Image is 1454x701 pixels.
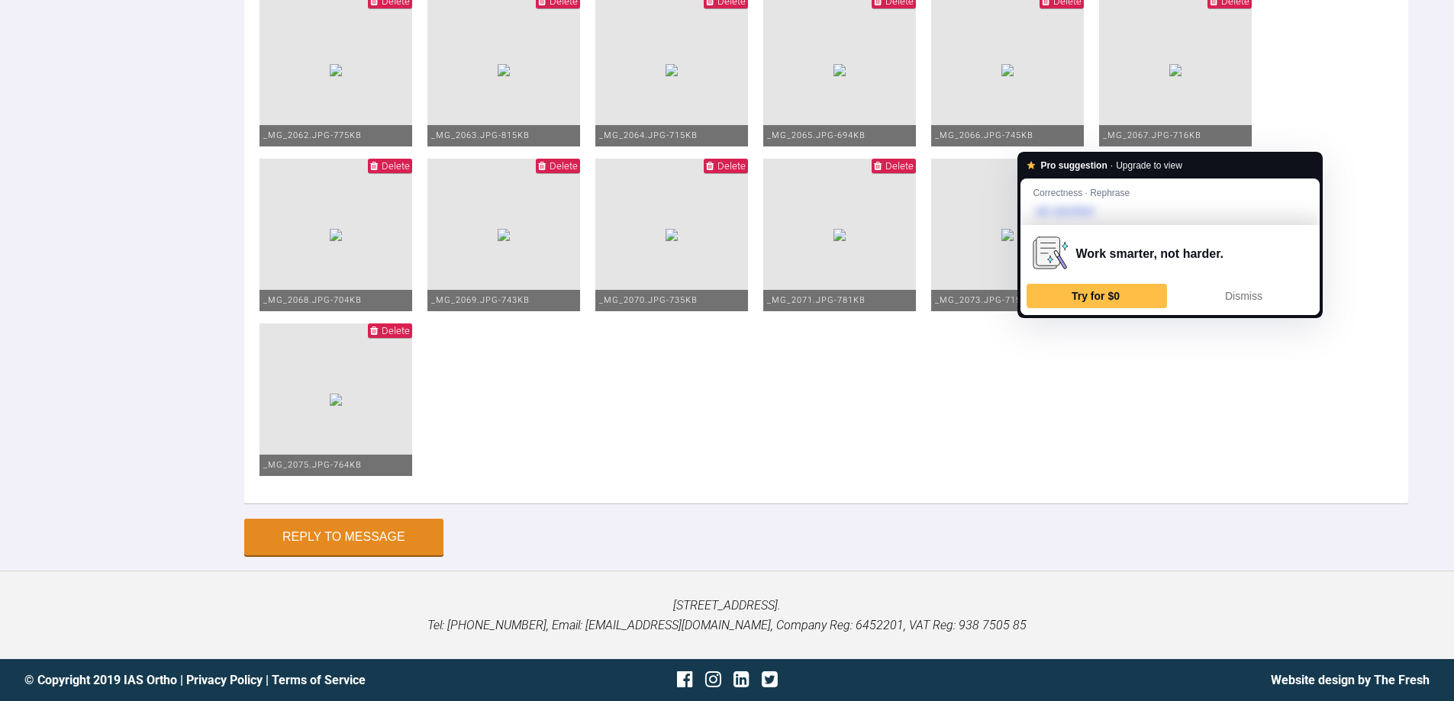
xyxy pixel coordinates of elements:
[599,295,698,305] span: _MG_2070.JPG - 735KB
[263,130,362,140] span: _MG_2062.JPG - 775KB
[431,130,530,140] span: _MG_2063.JPG - 815KB
[550,160,578,172] span: Delete
[1103,130,1201,140] span: _MG_2067.JPG - 716KB
[431,295,530,305] span: _MG_2069.JPG - 743KB
[1169,64,1182,76] img: 317ed4c5-fc03-40eb-808f-0a4ed88aa590
[330,394,342,406] img: 262e807c-e3db-4cee-8784-2bc97b383ac4
[186,673,263,687] a: Privacy Policy
[833,64,846,76] img: 886bde52-487c-4134-b195-67368bb95003
[833,229,846,241] img: f7cb113e-a9d8-4745-9831-b375a80ee606
[935,130,1033,140] span: _MG_2066.JPG - 745KB
[935,295,1033,305] span: _MG_2073.JPG - 715KB
[666,229,678,241] img: 32231752-ef50-4bcd-aa1c-803008e4501a
[666,64,678,76] img: d0c27bf2-bebc-412d-a3ea-43781b1e1233
[885,160,914,172] span: Delete
[1001,64,1014,76] img: c50b4093-253c-464c-ac2f-f4e591e0a5cf
[24,670,493,690] div: © Copyright 2019 IAS Ortho | |
[717,160,746,172] span: Delete
[244,519,443,555] button: Reply to Message
[330,229,342,241] img: 78af42fa-f071-49e5-9094-88cde4c8de58
[382,160,410,172] span: Delete
[1271,673,1430,687] a: Website design by The Fresh
[382,325,410,336] span: Delete
[263,460,362,470] span: _MG_2075.JPG - 764KB
[272,673,366,687] a: Terms of Service
[767,130,866,140] span: _MG_2065.JPG - 694KB
[767,295,866,305] span: _MG_2071.JPG - 781KB
[263,295,362,305] span: _MG_2068.JPG - 704KB
[24,596,1430,635] p: [STREET_ADDRESS]. Tel: [PHONE_NUMBER], Email: [EMAIL_ADDRESS][DOMAIN_NAME], Company Reg: 6452201,...
[330,64,342,76] img: 428d47d2-e8cf-4825-9c5e-78003013ba13
[1001,229,1014,241] img: 32c8fd82-148b-47e4-ad8a-ea6541fe6825
[498,229,510,241] img: 847554f0-5a48-4088-abac-0c0510f1c1d3
[498,64,510,76] img: 39f95bab-4a03-4f0f-8bcd-67c35973839f
[599,130,698,140] span: _MG_2064.JPG - 715KB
